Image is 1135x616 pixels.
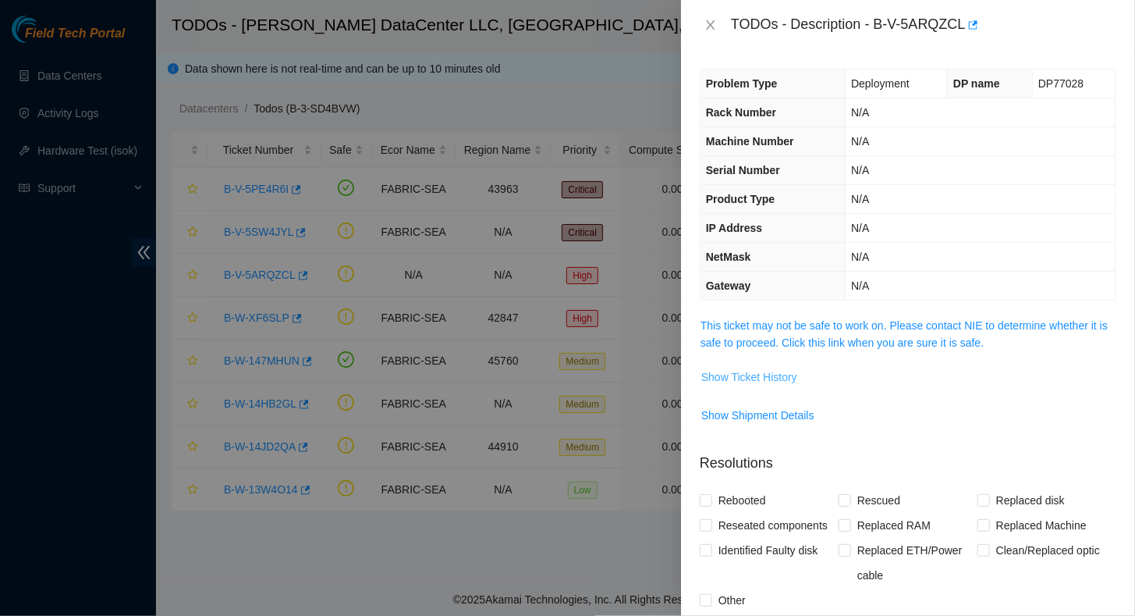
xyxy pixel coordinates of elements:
[700,440,1116,474] p: Resolutions
[990,513,1093,538] span: Replaced Machine
[701,319,1108,349] a: This ticket may not be safe to work on. Please contact NIE to determine whether it is safe to pro...
[706,106,776,119] span: Rack Number
[701,403,815,428] button: Show Shipment Details
[851,106,869,119] span: N/A
[701,369,797,386] span: Show Ticket History
[706,222,762,234] span: IP Address
[851,280,869,292] span: N/A
[706,164,780,176] span: Serial Number
[706,135,794,148] span: Machine Number
[706,251,751,263] span: NetMask
[731,12,1116,37] div: TODOs - Description - B-V-5ARQZCL
[712,488,772,513] span: Rebooted
[851,513,937,538] span: Replaced RAM
[990,538,1106,563] span: Clean/Replaced optic
[851,488,906,513] span: Rescued
[706,280,751,292] span: Gateway
[706,193,775,205] span: Product Type
[704,19,717,31] span: close
[851,222,869,234] span: N/A
[712,538,825,563] span: Identified Faulty disk
[851,135,869,148] span: N/A
[1038,77,1084,90] span: DP77028
[851,538,977,588] span: Replaced ETH/Power cable
[851,77,910,90] span: Deployment
[701,407,814,424] span: Show Shipment Details
[706,77,778,90] span: Problem Type
[953,77,1000,90] span: DP name
[851,251,869,263] span: N/A
[990,488,1071,513] span: Replaced disk
[701,365,798,390] button: Show Ticket History
[700,18,722,33] button: Close
[851,193,869,205] span: N/A
[712,588,752,613] span: Other
[712,513,834,538] span: Reseated components
[851,164,869,176] span: N/A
